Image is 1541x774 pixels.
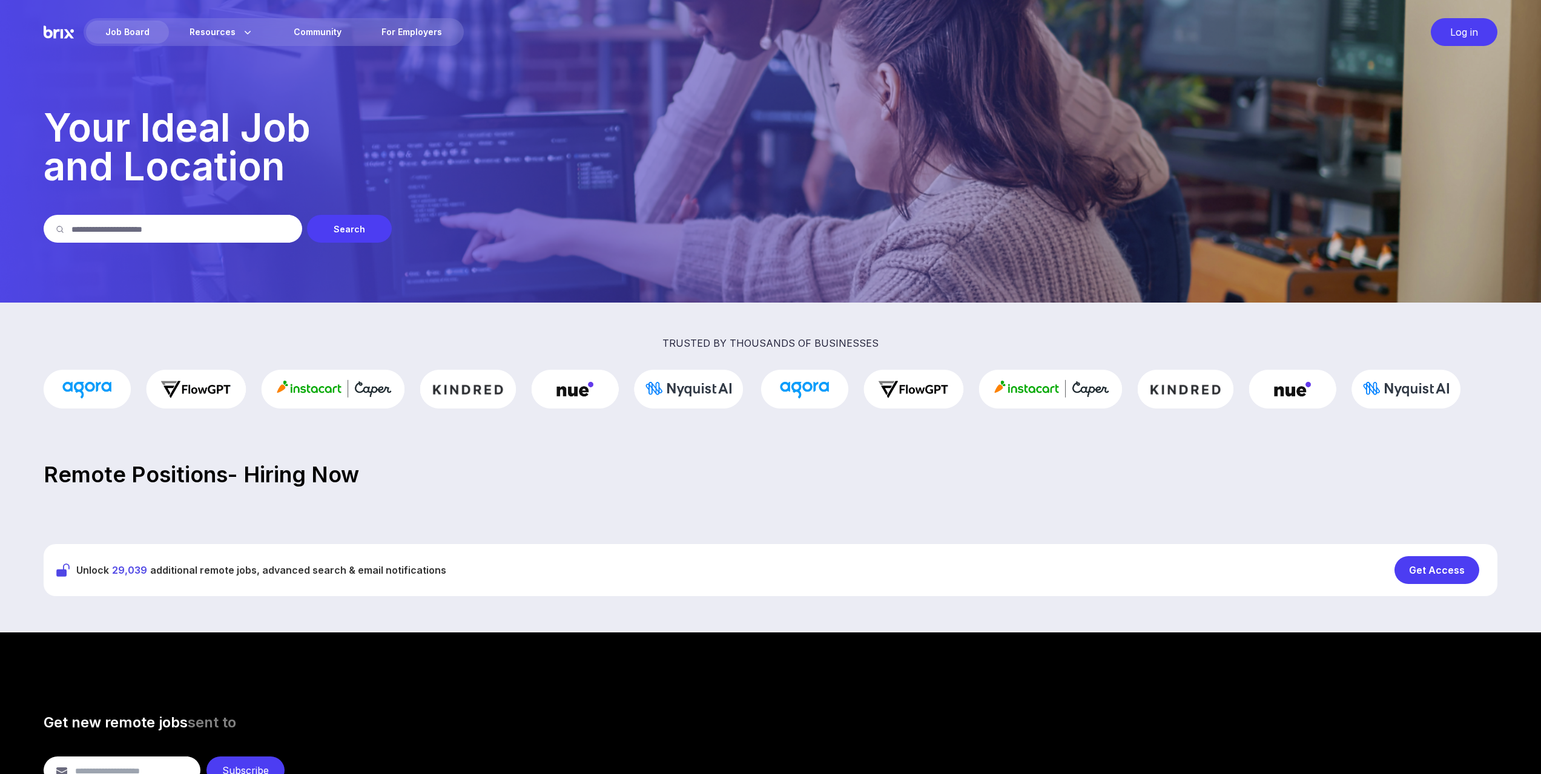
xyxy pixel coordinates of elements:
[86,21,169,44] div: Job Board
[44,713,1497,732] h3: Get new remote jobs
[44,108,1497,186] p: Your Ideal Job and Location
[1431,18,1497,46] div: Log in
[1394,556,1479,584] div: Get Access
[76,563,446,577] span: Unlock additional remote jobs, advanced search & email notifications
[362,21,461,44] a: For Employers
[170,21,273,44] div: Resources
[44,18,74,46] img: Brix Logo
[188,713,236,731] span: sent to
[1394,556,1485,584] a: Get Access
[112,564,147,576] span: 29,039
[1425,18,1497,46] a: Log in
[307,215,392,243] div: Search
[274,21,361,44] a: Community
